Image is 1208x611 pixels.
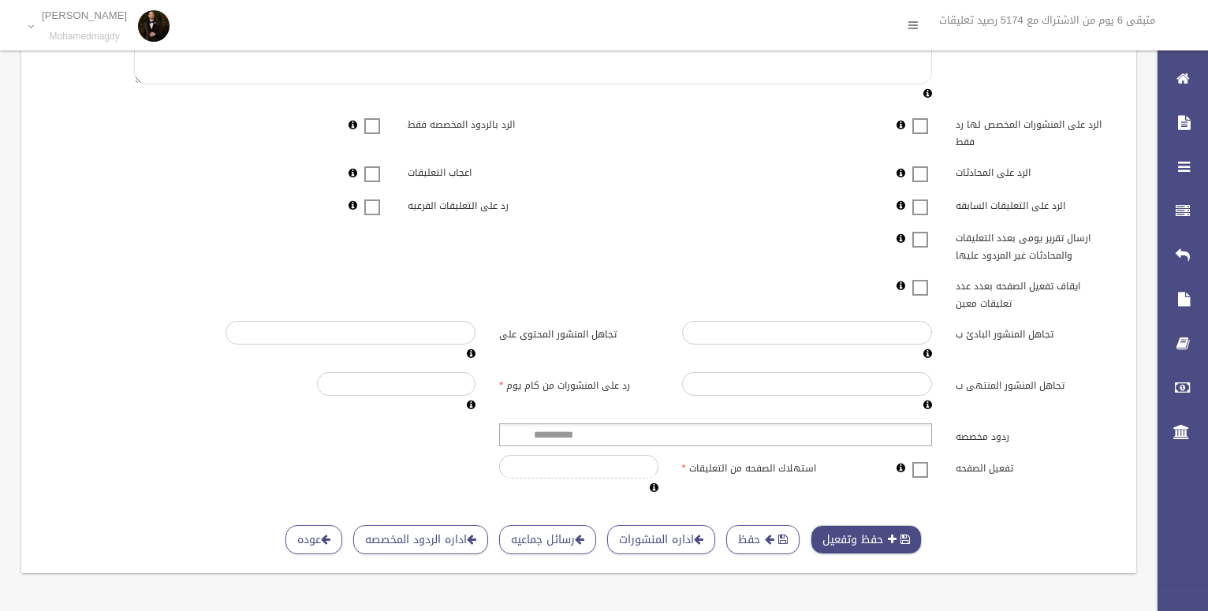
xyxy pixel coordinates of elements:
label: تفعيل الصفحه [944,455,1127,477]
label: استهلاك الصفحه من التعليقات [670,455,853,477]
label: اعجاب التعليقات [396,160,579,182]
p: [PERSON_NAME] [42,9,127,21]
button: حفظ وتفعيل [811,525,922,554]
label: ارسال تقرير يومى بعدد التعليقات والمحادثات غير المردود عليها [944,225,1127,265]
a: اداره الردود المخصصه [353,525,488,554]
a: عوده [285,525,342,554]
label: الرد على المنشورات المخصص لها رد فقط [944,112,1127,151]
label: الرد على التعليقات السابقه [944,192,1127,214]
a: اداره المنشورات [607,525,715,554]
label: رد على التعليقات الفرعيه [396,192,579,214]
a: رسائل جماعيه [499,525,596,554]
label: رد على المنشورات من كام يوم [487,372,670,394]
label: تجاهل المنشور المنتهى ب [944,372,1127,394]
button: حفظ [726,525,800,554]
label: تجاهل المنشور البادئ ب [944,321,1127,343]
small: Mohamedmagdy [42,31,127,43]
label: الرد بالردود المخصصه فقط [396,112,579,134]
label: تجاهل المنشور المحتوى على [487,321,670,343]
label: ايقاف تفعيل الصفحه بعدد عدد تعليقات معين [944,273,1127,312]
label: ردود مخصصه [944,423,1127,445]
label: الرد على المحادثات [944,160,1127,182]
